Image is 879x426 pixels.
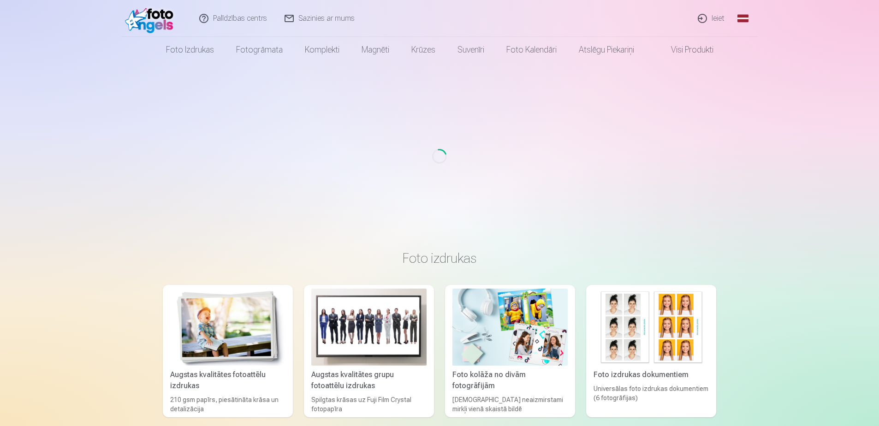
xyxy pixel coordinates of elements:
[166,395,289,414] div: 210 gsm papīrs, piesātināta krāsa un detalizācija
[155,37,225,63] a: Foto izdrukas
[163,285,293,417] a: Augstas kvalitātes fotoattēlu izdrukasAugstas kvalitātes fotoattēlu izdrukas210 gsm papīrs, piesā...
[586,285,716,417] a: Foto izdrukas dokumentiemFoto izdrukas dokumentiemUniversālas foto izdrukas dokumentiem (6 fotogr...
[350,37,400,63] a: Magnēti
[170,250,709,266] h3: Foto izdrukas
[308,369,430,391] div: Augstas kvalitātes grupu fotoattēlu izdrukas
[225,37,294,63] a: Fotogrāmata
[495,37,568,63] a: Foto kalendāri
[304,285,434,417] a: Augstas kvalitātes grupu fotoattēlu izdrukasAugstas kvalitātes grupu fotoattēlu izdrukasSpilgtas ...
[590,369,713,380] div: Foto izdrukas dokumentiem
[294,37,350,63] a: Komplekti
[449,395,571,414] div: [DEMOGRAPHIC_DATA] neaizmirstami mirkļi vienā skaistā bildē
[445,285,575,417] a: Foto kolāža no divām fotogrāfijāmFoto kolāža no divām fotogrāfijām[DEMOGRAPHIC_DATA] neaizmirstam...
[311,289,427,366] img: Augstas kvalitātes grupu fotoattēlu izdrukas
[125,4,178,33] img: /fa1
[166,369,289,391] div: Augstas kvalitātes fotoattēlu izdrukas
[645,37,725,63] a: Visi produkti
[568,37,645,63] a: Atslēgu piekariņi
[170,289,285,366] img: Augstas kvalitātes fotoattēlu izdrukas
[446,37,495,63] a: Suvenīri
[308,395,430,414] div: Spilgtas krāsas uz Fuji Film Crystal fotopapīra
[594,289,709,366] img: Foto izdrukas dokumentiem
[449,369,571,391] div: Foto kolāža no divām fotogrāfijām
[590,384,713,414] div: Universālas foto izdrukas dokumentiem (6 fotogrāfijas)
[400,37,446,63] a: Krūzes
[452,289,568,366] img: Foto kolāža no divām fotogrāfijām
